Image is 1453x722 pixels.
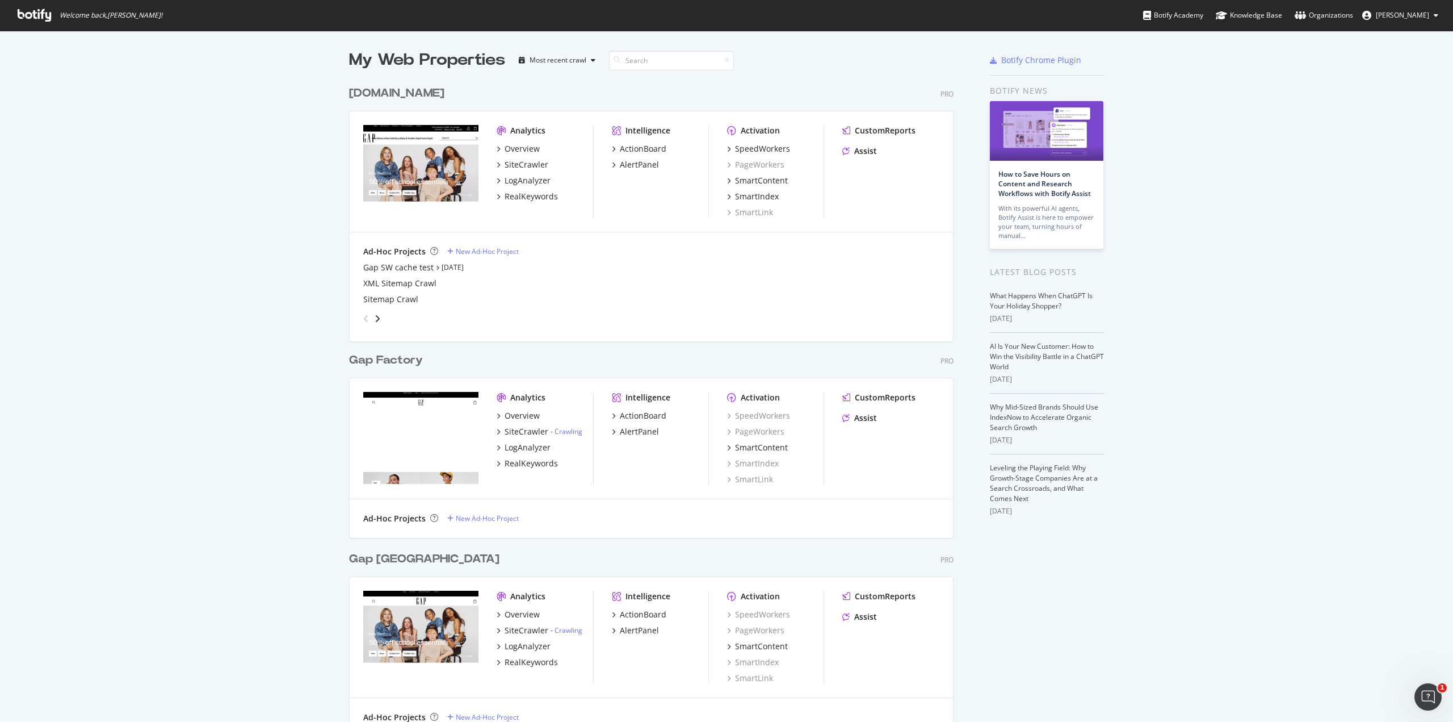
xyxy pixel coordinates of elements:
div: [DATE] [990,506,1104,516]
a: RealKeywords [497,458,558,469]
div: LogAnalyzer [505,175,551,186]
span: 1 [1438,683,1447,692]
div: SpeedWorkers [727,410,790,421]
a: New Ad-Hoc Project [447,247,519,256]
iframe: Intercom live chat [1414,683,1442,711]
div: SiteCrawler [505,625,548,636]
button: [PERSON_NAME] [1353,6,1447,24]
div: AlertPanel [620,426,659,437]
a: SmartContent [727,442,788,453]
div: - [551,625,582,635]
a: Why Mid-Sized Brands Should Use IndexNow to Accelerate Organic Search Growth [990,402,1098,432]
div: Analytics [510,125,545,136]
a: Sitemap Crawl [363,294,418,305]
div: Overview [505,143,540,155]
div: SiteCrawler [505,426,548,437]
a: Overview [497,609,540,620]
a: PageWorkers [727,625,784,636]
a: SmartLink [727,673,773,684]
a: RealKeywords [497,657,558,668]
img: Gapfactory.com [363,392,478,484]
div: Botify Academy [1143,10,1203,21]
a: Crawling [555,625,582,635]
a: SmartIndex [727,657,779,668]
a: Assist [842,611,877,623]
div: Analytics [510,591,545,602]
a: PageWorkers [727,159,784,170]
div: SpeedWorkers [735,143,790,155]
a: Botify Chrome Plugin [990,55,1081,66]
span: Welcome back, [PERSON_NAME] ! [60,11,162,20]
a: [DOMAIN_NAME] [349,85,449,102]
div: Gap Factory [349,352,423,369]
div: Pro [940,89,954,99]
div: LogAnalyzer [505,641,551,652]
div: angle-right [373,313,381,324]
div: My Web Properties [349,49,505,72]
div: [DATE] [990,435,1104,445]
div: angle-left [359,310,373,328]
a: LogAnalyzer [497,641,551,652]
a: SmartLink [727,207,773,218]
a: ActionBoard [612,609,666,620]
a: Overview [497,143,540,155]
div: Ad-Hoc Projects [363,513,426,524]
button: Most recent crawl [514,51,600,69]
a: PageWorkers [727,426,784,437]
a: ActionBoard [612,143,666,155]
div: AlertPanel [620,625,659,636]
a: Leveling the Playing Field: Why Growth-Stage Companies Are at a Search Crossroads, and What Comes... [990,463,1098,503]
div: New Ad-Hoc Project [456,247,519,256]
img: Gapcanada.ca [363,591,478,683]
div: Analytics [510,392,545,403]
div: New Ad-Hoc Project [456,514,519,523]
div: SmartContent [735,442,788,453]
div: CustomReports [855,392,916,403]
a: [DATE] [442,262,464,272]
div: SmartIndex [735,191,779,202]
div: Activation [741,125,780,136]
a: SiteCrawler- Crawling [497,625,582,636]
a: SiteCrawler [497,159,548,170]
a: XML Sitemap Crawl [363,278,436,289]
div: ActionBoard [620,609,666,620]
a: SmartContent [727,641,788,652]
div: Intelligence [625,392,670,403]
div: Knowledge Base [1216,10,1282,21]
a: Overview [497,410,540,421]
div: RealKeywords [505,191,558,202]
div: SiteCrawler [505,159,548,170]
div: SmartLink [727,474,773,485]
div: Pro [940,555,954,565]
div: ActionBoard [620,410,666,421]
a: CustomReports [842,392,916,403]
a: SpeedWorkers [727,609,790,620]
a: AlertPanel [612,159,659,170]
a: AlertPanel [612,625,659,636]
a: How to Save Hours on Content and Research Workflows with Botify Assist [998,169,1091,198]
div: Overview [505,410,540,421]
a: CustomReports [842,591,916,602]
a: Gap [GEOGRAPHIC_DATA] [349,551,504,567]
a: AI Is Your New Customer: How to Win the Visibility Battle in a ChatGPT World [990,341,1104,372]
a: Crawling [555,427,582,436]
div: With its powerful AI agents, Botify Assist is here to empower your team, turning hours of manual… [998,204,1095,240]
a: New Ad-Hoc Project [447,514,519,523]
div: Organizations [1295,10,1353,21]
div: Gap [GEOGRAPHIC_DATA] [349,551,499,567]
a: RealKeywords [497,191,558,202]
div: LogAnalyzer [505,442,551,453]
a: LogAnalyzer [497,442,551,453]
div: New Ad-Hoc Project [456,712,519,722]
div: Botify Chrome Plugin [1001,55,1081,66]
img: Gap.com [363,125,478,217]
a: Gap SW cache test [363,262,434,273]
div: [DATE] [990,374,1104,385]
div: AlertPanel [620,159,659,170]
div: RealKeywords [505,657,558,668]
